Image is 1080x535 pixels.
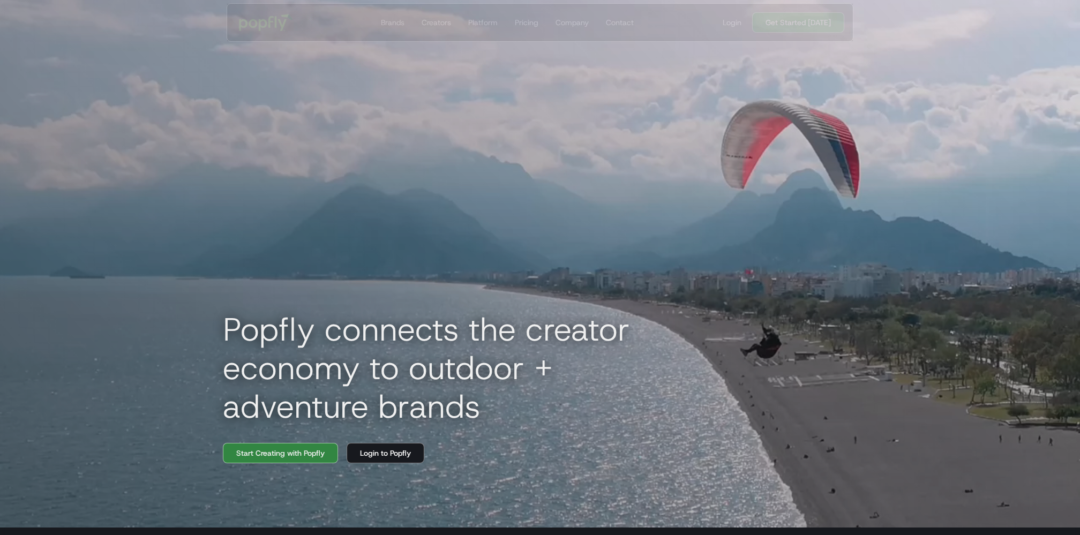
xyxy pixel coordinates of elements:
[377,4,409,41] a: Brands
[417,4,455,41] a: Creators
[468,17,498,28] div: Platform
[231,6,301,39] a: home
[214,310,696,426] h1: Popfly connects the creator economy to outdoor + adventure brands
[556,17,589,28] div: Company
[347,443,424,463] a: Login to Popfly
[422,17,451,28] div: Creators
[464,4,502,41] a: Platform
[602,4,638,41] a: Contact
[381,17,404,28] div: Brands
[718,17,746,28] a: Login
[511,4,543,41] a: Pricing
[606,17,634,28] div: Contact
[752,12,844,33] a: Get Started [DATE]
[515,17,538,28] div: Pricing
[723,17,741,28] div: Login
[551,4,593,41] a: Company
[223,443,338,463] a: Start Creating with Popfly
